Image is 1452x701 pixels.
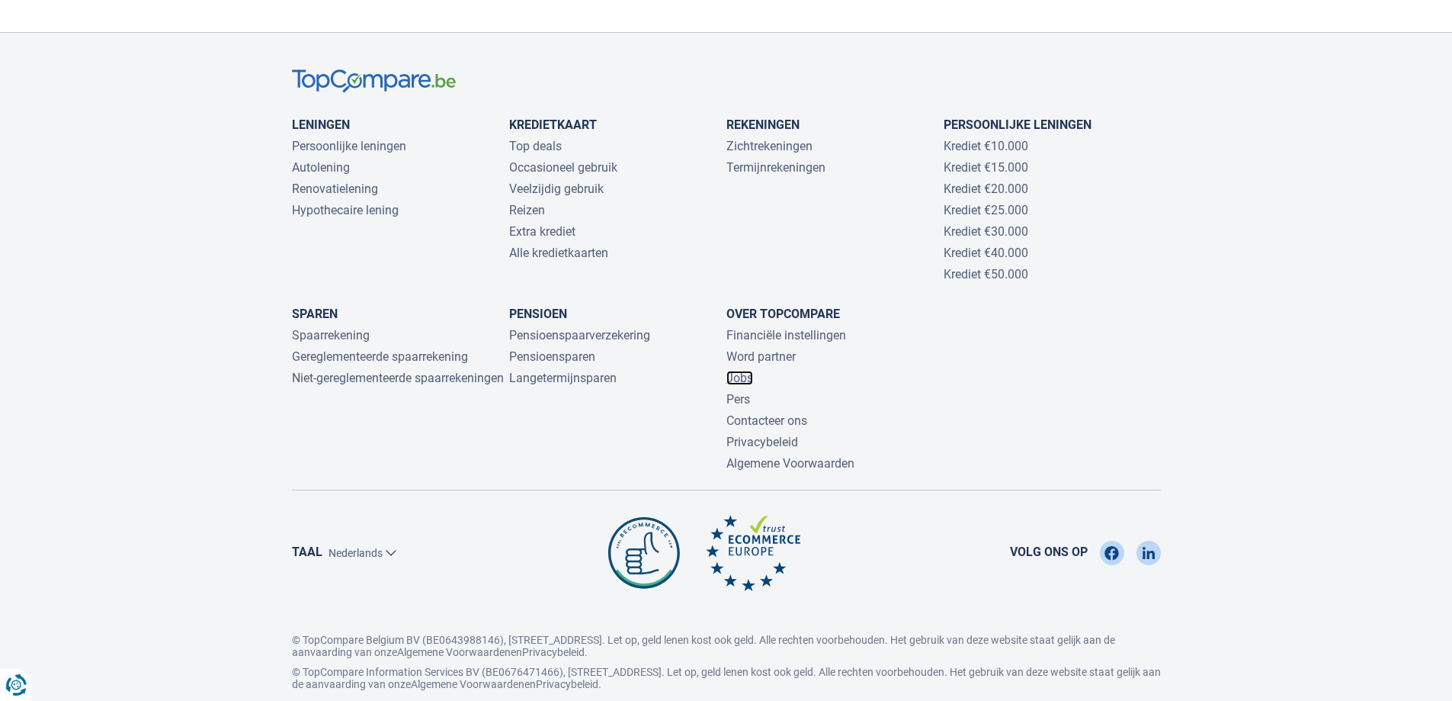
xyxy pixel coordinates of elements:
[726,371,753,385] a: Jobs
[944,203,1028,217] a: Krediet €25.000
[509,349,595,364] a: Pensioensparen
[605,515,683,591] img: Be commerce TopCompare
[411,678,524,690] a: Algemene Voorwaarden
[292,160,350,175] a: Autolening
[726,392,750,407] a: Pers
[944,267,1028,281] a: Krediet €50.000
[944,160,1028,175] a: Krediet €15.000
[509,203,545,217] a: Reizen
[509,371,617,385] a: Langetermijnsparen
[292,307,338,321] a: Sparen
[726,160,825,175] a: Termijnrekeningen
[509,160,617,175] a: Occasioneel gebruik
[726,349,796,364] a: Word partner
[292,69,456,93] img: TopCompare
[292,139,406,153] a: Persoonlijke leningen
[509,139,562,153] a: Top deals
[536,678,598,690] a: Privacybeleid
[726,413,807,428] a: Contacteer ons
[726,328,846,342] a: Financiële instellingen
[509,328,650,342] a: Pensioenspaarverzekering
[944,182,1028,196] a: Krediet €20.000
[292,203,399,217] a: Hypothecaire lening
[522,646,585,658] a: Privacybeleid
[944,246,1028,260] a: Krediet €40.000
[1143,541,1155,565] img: LinkedIn TopCompare
[1010,544,1088,561] span: Volg ons op
[292,328,370,342] a: Spaarrekening
[509,307,567,321] a: Pensioen
[944,224,1028,239] a: Krediet €30.000
[292,666,1161,690] p: © TopCompare Information Services BV (BE0676471466), [STREET_ADDRESS]. Let op, geld lenen kost oo...
[509,224,575,239] a: Extra krediet
[292,544,322,561] label: Taal
[292,371,504,385] a: Niet-gereglementeerde spaarrekeningen
[292,117,350,132] a: Leningen
[509,117,597,132] a: Kredietkaart
[706,515,800,591] img: Ecommerce Europe TopCompare
[944,139,1028,153] a: Krediet €10.000
[726,139,813,153] a: Zichtrekeningen
[509,246,608,260] a: Alle kredietkaarten
[292,622,1161,658] p: © TopCompare Belgium BV (BE0643988146), [STREET_ADDRESS]. Let op, geld lenen kost ook geld. Alle ...
[726,435,798,449] a: Privacybeleid
[726,456,854,471] a: Algemene Voorwaarden
[726,117,800,132] a: Rekeningen
[1104,541,1119,565] img: Facebook TopCompare
[397,646,511,658] a: Algemene Voorwaarden
[292,182,378,196] a: Renovatielening
[944,117,1091,132] a: Persoonlijke leningen
[509,182,604,196] a: Veelzijdig gebruik
[726,307,840,321] a: Over TopCompare
[292,349,468,364] a: Gereglementeerde spaarrekening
